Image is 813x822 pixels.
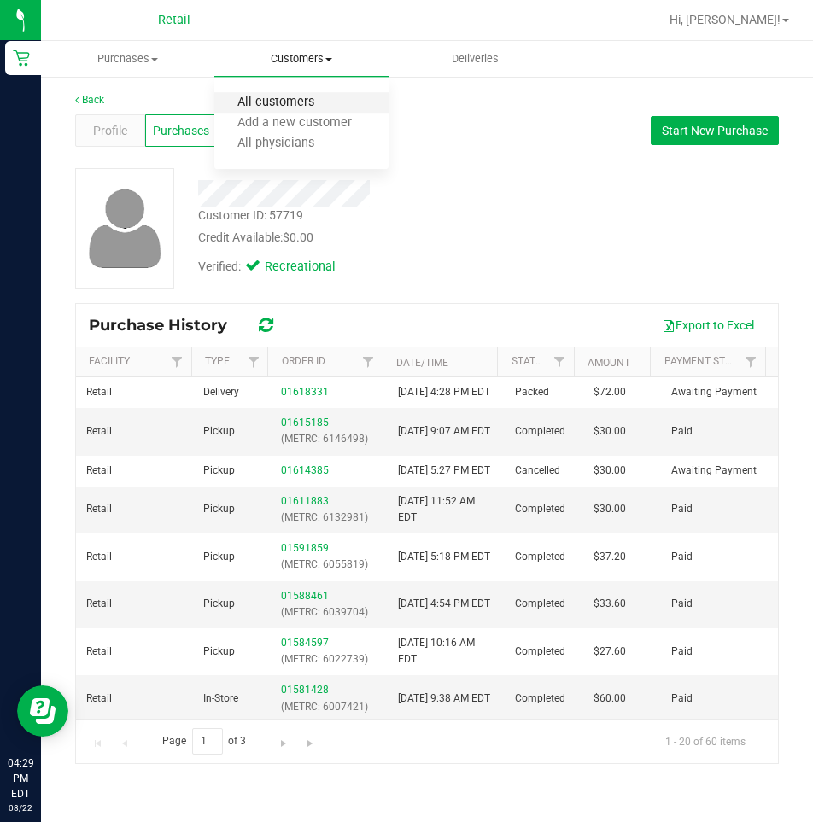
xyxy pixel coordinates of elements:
[671,691,693,707] span: Paid
[281,386,329,398] a: 01618331
[515,549,565,565] span: Completed
[80,184,170,272] img: user-icon.png
[265,258,333,277] span: Recreational
[398,493,494,526] span: [DATE] 11:52 AM EDT
[671,384,757,400] span: Awaiting Payment
[651,311,765,340] button: Export to Excel
[198,229,537,247] div: Credit Available:
[42,51,213,67] span: Purchases
[671,501,693,517] span: Paid
[398,384,490,400] span: [DATE] 4:28 PM EDT
[281,464,329,476] a: 01614385
[214,137,337,151] span: All physicians
[203,596,235,612] span: Pickup
[192,728,223,755] input: 1
[281,590,329,602] a: 01588461
[671,463,757,479] span: Awaiting Payment
[515,463,560,479] span: Cancelled
[205,355,230,367] a: Type
[214,51,388,67] span: Customers
[664,355,750,367] a: Payment Status
[671,423,693,440] span: Paid
[281,510,377,526] p: (METRC: 6132981)
[281,431,377,447] p: (METRC: 6146498)
[281,651,377,668] p: (METRC: 6022739)
[198,258,333,277] div: Verified:
[203,384,239,400] span: Delivery
[594,384,626,400] span: $72.00
[515,691,565,707] span: Completed
[203,549,235,565] span: Pickup
[283,230,313,244] span: $0.00
[282,355,325,367] a: Order ID
[13,50,30,67] inline-svg: Retail
[594,423,626,440] span: $30.00
[429,51,522,67] span: Deliveries
[281,417,329,428] a: 01615185
[398,635,494,668] span: [DATE] 10:16 AM EDT
[594,644,626,660] span: $27.60
[281,604,377,621] p: (METRC: 6039704)
[89,355,130,367] a: Facility
[86,384,112,400] span: Retail
[398,423,490,440] span: [DATE] 9:07 AM EDT
[281,557,377,573] p: (METRC: 6055819)
[398,691,490,707] span: [DATE] 9:38 AM EDT
[515,384,549,400] span: Packed
[281,699,377,715] p: (METRC: 6007421)
[162,347,190,376] a: Filter
[239,347,267,376] a: Filter
[203,691,238,707] span: In-Store
[515,596,565,612] span: Completed
[594,691,626,707] span: $60.00
[515,501,565,517] span: Completed
[671,644,693,660] span: Paid
[651,116,779,145] button: Start New Purchase
[214,96,337,110] span: All customers
[281,684,329,696] a: 01581428
[671,549,693,565] span: Paid
[281,637,329,649] a: 01584597
[588,357,630,369] a: Amount
[86,423,112,440] span: Retail
[396,357,448,369] a: Date/Time
[198,207,303,224] div: Customer ID: 57719
[214,41,388,77] a: Customers All customers Add a new customer All physicians
[203,463,235,479] span: Pickup
[594,463,626,479] span: $30.00
[662,124,768,137] span: Start New Purchase
[652,728,759,754] span: 1 - 20 of 60 items
[398,549,490,565] span: [DATE] 5:18 PM EDT
[203,423,235,440] span: Pickup
[158,13,190,27] span: Retail
[75,94,104,106] a: Back
[86,691,112,707] span: Retail
[86,549,112,565] span: Retail
[153,122,209,140] span: Purchases
[203,644,235,660] span: Pickup
[671,596,693,612] span: Paid
[148,728,260,755] span: Page of 3
[594,501,626,517] span: $30.00
[86,644,112,660] span: Retail
[354,347,383,376] a: Filter
[86,463,112,479] span: Retail
[41,41,214,77] a: Purchases
[89,316,244,335] span: Purchase History
[203,501,235,517] span: Pickup
[86,596,112,612] span: Retail
[281,495,329,507] a: 01611883
[670,13,781,26] span: Hi, [PERSON_NAME]!
[17,685,68,737] iframe: Resource center
[214,116,375,131] span: Add a new customer
[737,347,765,376] a: Filter
[272,728,296,751] a: Go to the next page
[281,542,329,554] a: 01591859
[398,463,490,479] span: [DATE] 5:27 PM EDT
[515,423,565,440] span: Completed
[512,355,548,367] a: Status
[515,644,565,660] span: Completed
[93,122,127,140] span: Profile
[546,347,574,376] a: Filter
[594,549,626,565] span: $37.20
